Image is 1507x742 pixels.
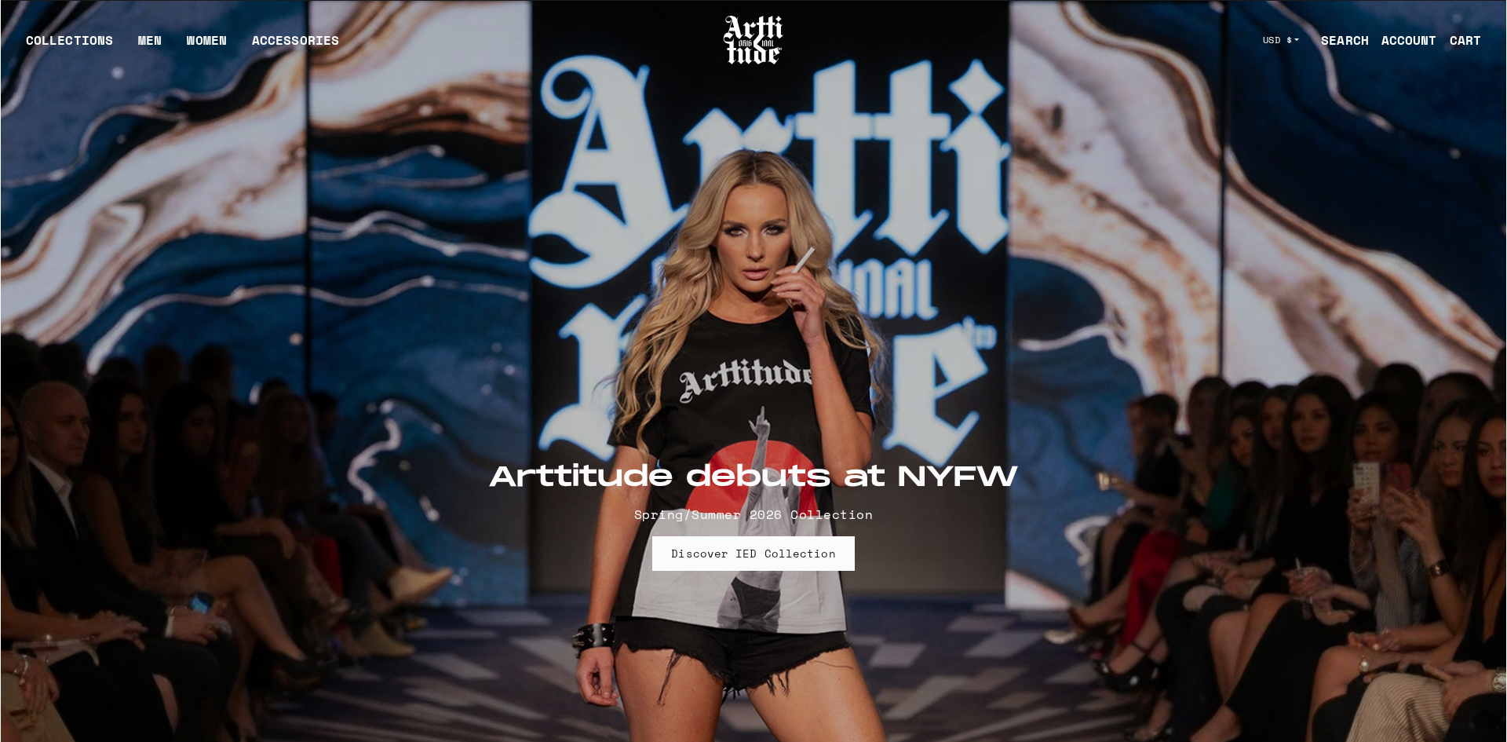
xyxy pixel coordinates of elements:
[1450,31,1481,49] div: CART
[13,31,352,62] ul: Main navigation
[652,536,854,571] a: Discover IED Collection
[722,13,785,67] img: Arttitude
[138,31,162,62] a: MEN
[26,31,113,62] div: COLLECTIONS
[1369,24,1437,56] a: ACCOUNT
[1263,34,1293,46] span: USD $
[252,31,339,62] div: ACCESSORIES
[1253,23,1309,57] button: USD $
[1437,24,1481,56] a: Open cart
[187,31,227,62] a: WOMEN
[488,505,1019,524] p: Spring/Summer 2026 Collection
[1308,24,1369,56] a: SEARCH
[488,461,1019,495] h2: Arttitude debuts at NYFW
